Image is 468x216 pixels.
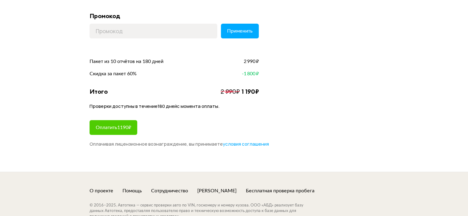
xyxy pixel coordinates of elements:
span: -1 800 ₽ [242,70,259,77]
div: Итого [90,88,108,96]
a: Сотрудничество [151,187,188,194]
input: Промокод [90,24,217,38]
span: Скидка за пакет 60% [90,70,137,77]
a: условия соглашения [223,141,269,147]
div: 1 190 ₽ [242,88,259,96]
span: Оплачивая лицензионное вознаграждение, вы принимаете [90,141,269,147]
button: Оплатить1190₽ [90,120,137,135]
p: Проверки доступны в течение 180 дней с момента оплаты. [90,103,259,112]
a: [PERSON_NAME] [197,187,237,194]
button: Применить [221,24,259,38]
div: Промокод [90,12,259,20]
span: Оплатить 1190 ₽ [96,125,131,130]
span: 2 990 ₽ [221,88,240,95]
a: Помощь [122,187,142,194]
span: 2 990 ₽ [244,58,259,65]
span: Применить [227,29,253,33]
a: Бесплатная проверка пробега [246,187,314,194]
span: Пакет из 10 отчётов на 180 дней [90,58,163,65]
a: О проекте [90,187,113,194]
